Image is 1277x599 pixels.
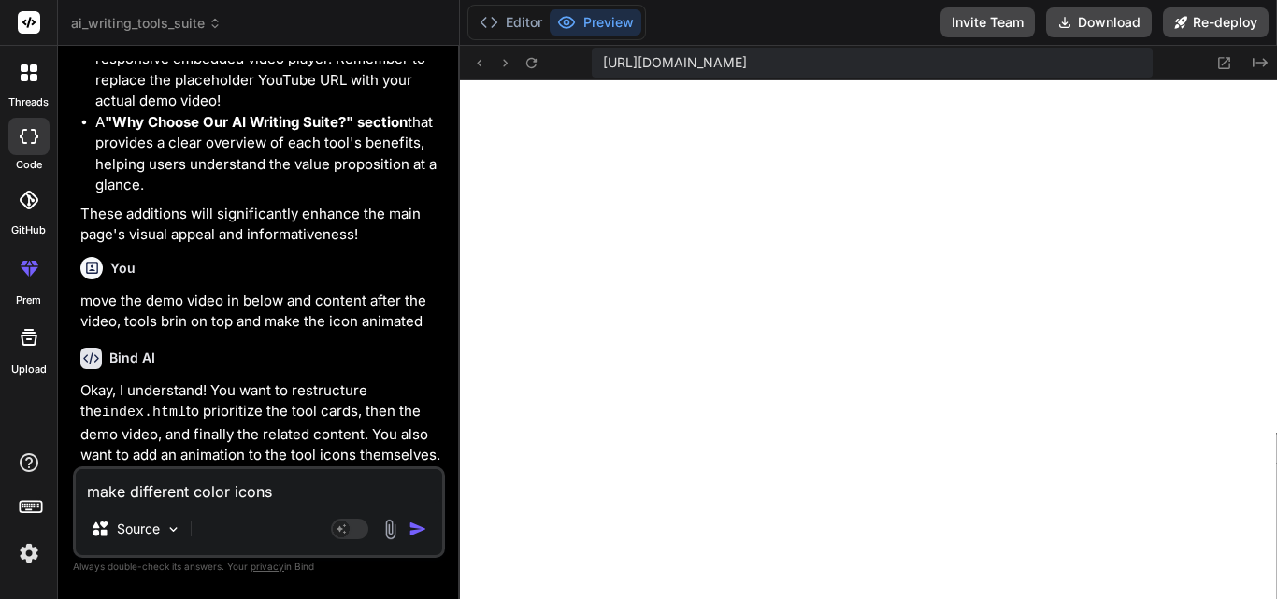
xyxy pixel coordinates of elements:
[76,469,442,503] textarea: make different color icons
[11,362,47,378] label: Upload
[117,520,160,538] p: Source
[105,113,408,131] strong: "Why Choose Our AI Writing Suite?" section
[80,380,441,466] p: Okay, I understand! You want to restructure the to prioritize the tool cards, then the demo video...
[11,222,46,238] label: GitHub
[460,80,1277,599] iframe: Preview
[1046,7,1152,37] button: Download
[80,204,441,246] p: These additions will significantly enhance the main page's visual appeal and informativeness!
[73,558,445,576] p: Always double-check its answers. Your in Bind
[380,519,401,540] img: attachment
[16,157,42,173] label: code
[550,9,641,36] button: Preview
[71,14,222,33] span: ai_writing_tools_suite
[409,520,427,538] img: icon
[251,561,284,572] span: privacy
[109,349,155,367] h6: Bind AI
[95,28,441,112] li: A prominent with a responsive embedded video player. Remember to replace the placeholder YouTube ...
[165,521,181,537] img: Pick Models
[80,291,441,333] p: move the demo video in below and content after the video, tools brin on top and make the icon ani...
[940,7,1035,37] button: Invite Team
[95,112,441,196] li: A that provides a clear overview of each tool's benefits, helping users understand the value prop...
[13,537,45,569] img: settings
[16,292,41,308] label: prem
[1163,7,1269,37] button: Re-deploy
[8,94,49,110] label: threads
[110,259,136,278] h6: You
[472,9,550,36] button: Editor
[102,405,186,421] code: index.html
[603,53,747,72] span: [URL][DOMAIN_NAME]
